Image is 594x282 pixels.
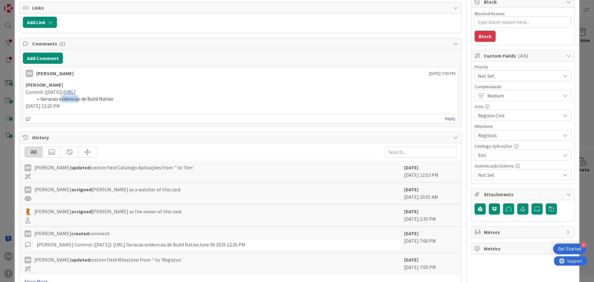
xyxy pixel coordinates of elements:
[404,186,457,201] div: [DATE] 10:01 AM
[23,53,63,64] button: Add Comment
[475,164,571,168] div: Autenticação Externa
[475,65,571,69] div: Priority
[32,4,450,11] span: Links
[59,41,65,47] span: ( 1 )
[484,191,563,198] span: Attachments
[24,186,31,193] div: MR
[71,230,89,236] b: created
[26,89,63,95] span: Commit ([DATE]):
[404,256,457,271] div: [DATE] 7:00 PM
[404,164,419,171] b: [DATE]
[475,31,496,42] button: Block
[63,89,75,95] a: [URL]
[558,246,581,252] div: Get Started
[34,186,180,193] span: [PERSON_NAME] [PERSON_NAME] as a watcher of this card
[404,164,457,179] div: [DATE] 12:53 PM
[404,208,419,215] b: [DATE]
[445,115,455,123] a: Reply
[26,103,60,109] span: [DATE] 12:25 PM
[71,186,92,193] b: assigned
[71,164,90,171] b: updated
[478,72,557,80] span: Not Set
[404,230,419,236] b: [DATE]
[34,256,182,263] span: [PERSON_NAME] custom field Milestone from '' to 'Registos'
[475,85,571,89] div: Complexidade
[581,242,586,248] div: 4
[34,240,401,249] div: [PERSON_NAME] Commit ([DATE]): [URL] Geracao evidencias de Build NativoJune 06 2025 12:25 PM
[385,146,457,158] input: Search...
[13,1,28,8] span: Support
[26,70,33,77] div: MR
[484,245,563,252] span: Metrics
[34,164,194,171] span: [PERSON_NAME] custom field Catalogo Aplicações from '' to 'Sim'
[404,257,419,263] b: [DATE]
[34,230,110,237] span: [PERSON_NAME] comment
[24,208,31,215] img: RL
[25,147,43,157] div: All
[36,70,74,77] div: [PERSON_NAME]
[404,208,457,223] div: [DATE] 2:35 PM
[475,104,571,109] div: Area
[26,82,63,88] strong: [PERSON_NAME]
[32,40,450,47] span: Comments
[32,134,450,141] span: History
[484,52,563,59] span: Custom Fields
[23,17,57,28] button: Add Link
[478,171,557,179] span: Not Set
[478,111,557,120] span: Registo Civil
[484,228,563,236] span: Mirrors
[478,131,557,140] span: Registos
[24,230,31,237] div: MR
[41,96,113,102] span: Geracao evidencias de Build Nativo
[478,151,557,159] span: Sim
[487,91,557,100] span: Medium
[34,208,181,215] span: [PERSON_NAME] [PERSON_NAME] as the owner of this card
[24,257,31,263] div: MR
[71,257,90,263] b: updated
[475,144,571,148] div: Catalogo Aplicações
[404,186,419,193] b: [DATE]
[429,70,455,77] span: [DATE] 7:00 PM
[475,11,505,16] label: Blocked Reason
[518,53,528,59] span: ( 4/6 )
[475,124,571,128] div: Milestone
[553,244,586,254] div: Open Get Started checklist, remaining modules: 4
[404,230,457,249] div: [DATE] 7:00 PM
[24,164,31,171] div: MR
[71,208,92,215] b: assigned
